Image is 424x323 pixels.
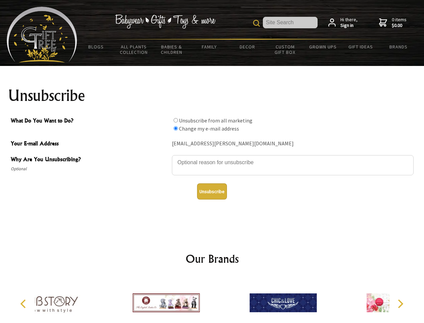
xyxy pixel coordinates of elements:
a: BLOGS [77,40,115,54]
button: Previous [17,296,32,311]
img: product search [253,20,260,27]
span: Why Are You Unsubscribing? [11,155,169,165]
a: Babies & Children [153,40,191,59]
input: What Do You Want to Do? [174,118,178,122]
a: Brands [380,40,418,54]
input: Site Search [263,17,318,28]
a: Decor [228,40,266,54]
a: Hi there,Sign in [328,17,358,29]
a: Gift Ideas [342,40,380,54]
strong: $0.00 [392,23,407,29]
span: Optional [11,165,169,173]
div: [EMAIL_ADDRESS][PERSON_NAME][DOMAIN_NAME] [172,139,414,149]
a: Custom Gift Box [266,40,304,59]
img: Babywear - Gifts - Toys & more [115,14,216,29]
a: Family [191,40,229,54]
button: Next [393,296,408,311]
a: All Plants Collection [115,40,153,59]
label: Change my e-mail address [179,125,239,132]
h1: Unsubscribe [8,87,416,104]
span: 0 items [392,16,407,29]
span: What Do You Want to Do? [11,116,169,126]
button: Unsubscribe [197,183,227,200]
input: What Do You Want to Do? [174,126,178,131]
img: Babyware - Gifts - Toys and more... [7,7,77,63]
a: Grown Ups [304,40,342,54]
label: Unsubscribe from all marketing [179,117,252,124]
h2: Our Brands [13,251,411,267]
span: Your E-mail Address [11,139,169,149]
span: Hi there, [340,17,358,29]
a: 0 items$0.00 [379,17,407,29]
strong: Sign in [340,23,358,29]
textarea: Why Are You Unsubscribing? [172,155,414,175]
